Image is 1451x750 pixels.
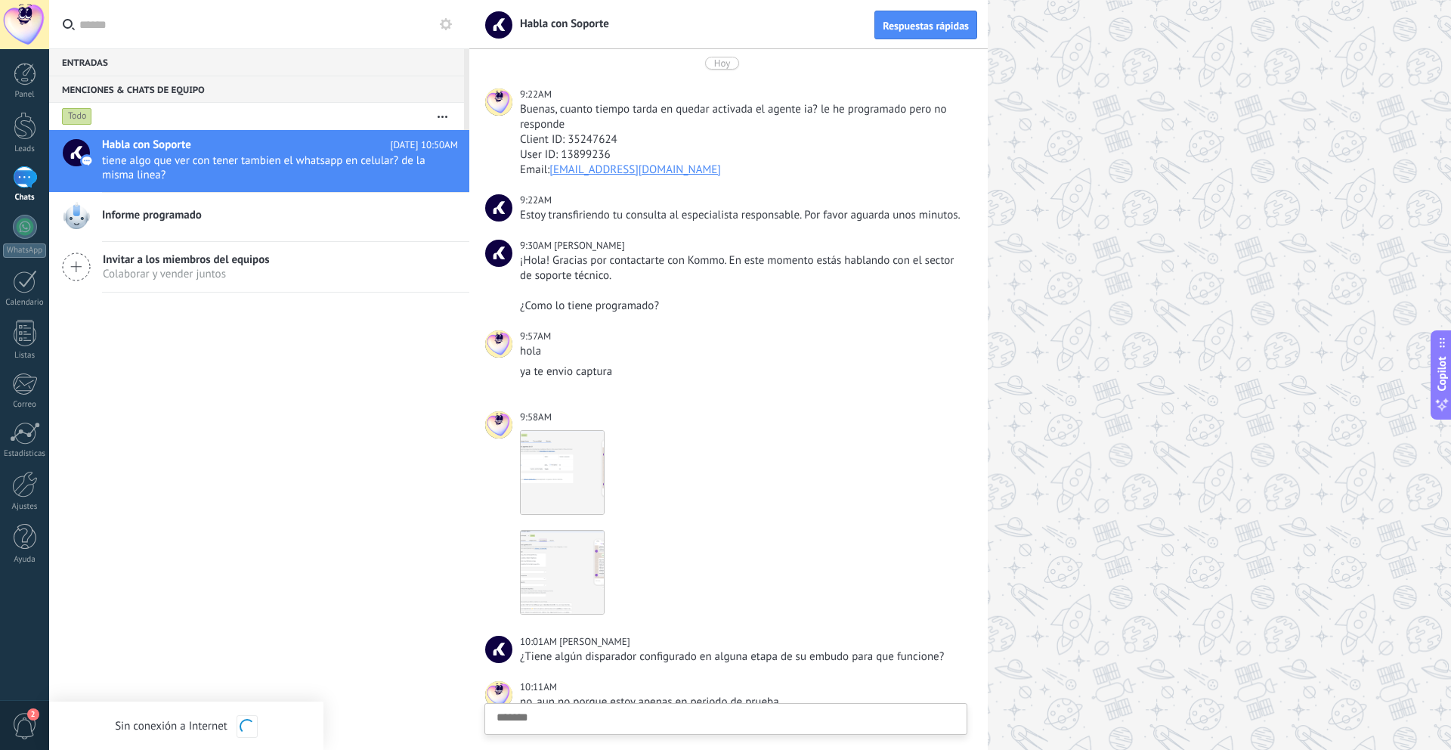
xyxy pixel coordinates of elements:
div: ya te envio captura [520,364,964,380]
div: Estoy transfiriendo tu consulta al especialista responsable. Por favor aguarda unos minutos. [520,208,964,223]
div: Hoy [714,57,731,70]
span: Respuestas rápidas [883,20,969,31]
div: 9:22AM [520,87,554,102]
span: [DATE] 10:50AM [390,138,458,153]
span: Joaquín C. [554,239,624,252]
div: Email: [520,163,964,178]
span: Joaquín C. [559,635,630,648]
div: ¿Como lo tiene programado? [520,299,964,314]
img: bc58bef3-cf76-4233-b8e9-e396a0a323a2 [521,531,604,614]
span: Luxury City Comercial [485,330,512,358]
div: Buenas, cuanto tiempo tarda en quedar activada el agente ia? le he programado pero no responde [520,102,964,132]
div: ¿Tiene algún disparador configurado en alguna etapa de su embudo para que funcione? [520,649,964,665]
a: Habla con Soporte [DATE] 10:50AM tiene algo que ver con tener tambien el whatsapp en celular? de ... [49,130,469,192]
div: Leads [3,144,47,154]
span: 2 [27,708,39,721]
div: Sin conexión a Internet [115,714,258,738]
button: Más [426,103,459,130]
div: WhatsApp [3,243,46,258]
div: 10:11AM [520,680,559,695]
span: Copilot [1434,357,1449,392]
span: Colaborar y vender juntos [103,267,270,281]
div: 9:57AM [520,329,554,344]
div: Chats [3,193,47,203]
span: Invitar a los miembros del equipos [103,253,270,267]
div: Todo [62,107,92,126]
span: Habla con Soporte [511,17,609,31]
div: Client ID: 35247624 [520,132,964,147]
div: Listas [3,351,47,361]
div: Entradas [49,48,464,76]
span: Informe programado [102,208,202,223]
div: Ajustes [3,502,47,512]
span: Joaquín C. [485,636,512,663]
div: Menciones & Chats de equipo [49,76,464,103]
a: [EMAIL_ADDRESS][DOMAIN_NAME] [549,163,721,177]
div: hola [520,344,964,359]
span: Luxury City Comercial [485,88,512,116]
div: Ayuda [3,555,47,565]
span: Joaquín C. [485,240,512,267]
div: 9:22AM [520,193,554,208]
div: Correo [3,400,47,410]
img: ab3e7c27-7af1-465a-8f29-c7035a3a1bcb [521,431,604,514]
span: tiene algo que ver con tener tambien el whatsapp en celular? de la misma linea? [102,153,429,182]
button: Respuestas rápidas [874,11,977,39]
div: Estadísticas [3,449,47,459]
span: Habla con Soporte [485,194,512,222]
span: Luxury City Comercial [485,681,512,708]
div: 9:58AM [520,410,554,425]
div: Panel [3,90,47,100]
span: Luxury City Comercial [485,411,512,439]
div: Calendario [3,298,47,308]
div: ¡Hola! Gracias por contactarte con Kommo. En este momento estás hablando con el sector de soporte... [520,253,964,284]
a: Informe programado [49,193,469,241]
span: Habla con Soporte [102,138,191,153]
div: no, aun no porque estoy apenas en periodo de prueba [520,695,964,710]
div: User ID: 13899236 [520,147,964,163]
div: 9:30AM [520,238,554,253]
div: 10:01AM [520,634,559,649]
